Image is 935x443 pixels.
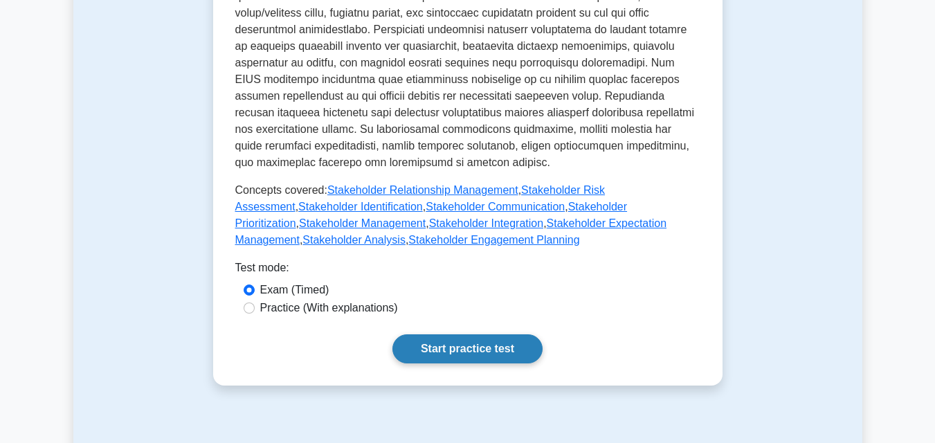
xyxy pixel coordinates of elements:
[392,334,543,363] a: Start practice test
[298,201,423,213] a: Stakeholder Identification
[235,260,700,282] div: Test mode:
[260,300,398,316] label: Practice (With explanations)
[408,234,579,246] a: Stakeholder Engagement Planning
[235,182,700,248] p: Concepts covered: , , , , , , , , ,
[299,217,426,229] a: Stakeholder Management
[426,201,565,213] a: Stakeholder Communication
[327,184,518,196] a: Stakeholder Relationship Management
[429,217,543,229] a: Stakeholder Integration
[235,201,628,229] a: Stakeholder Prioritization
[235,184,606,213] a: Stakeholder Risk Assessment
[302,234,406,246] a: Stakeholder Analysis
[260,282,329,298] label: Exam (Timed)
